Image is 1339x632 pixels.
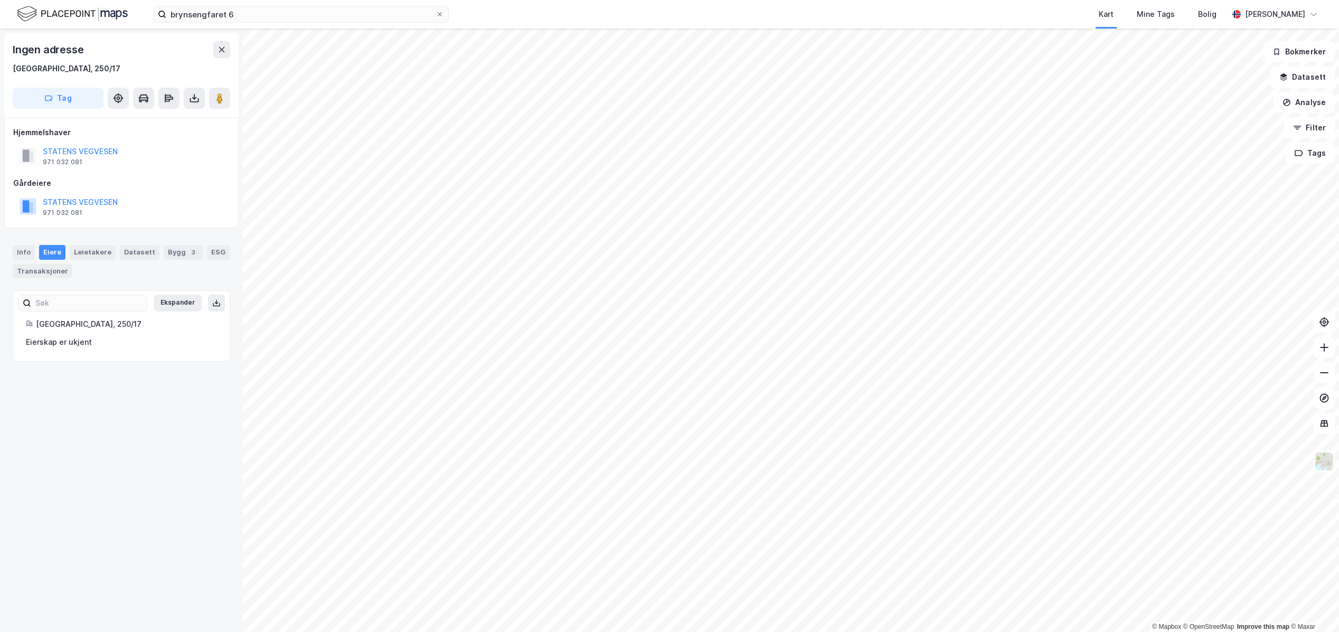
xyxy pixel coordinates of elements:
div: ESG [207,245,230,260]
img: Z [1314,451,1334,471]
div: Ingen adresse [13,41,86,58]
button: Ekspander [154,295,202,312]
div: Hjemmelshaver [13,126,230,139]
div: Mine Tags [1137,8,1175,21]
div: Datasett [120,245,159,260]
div: 3 [188,247,199,258]
div: Eiere [39,245,65,260]
div: Info [13,245,35,260]
div: Eierskap er ukjent [26,336,217,348]
div: Gårdeiere [13,177,230,190]
div: Bolig [1198,8,1217,21]
div: [PERSON_NAME] [1245,8,1305,21]
div: [GEOGRAPHIC_DATA], 250/17 [36,318,217,331]
button: Datasett [1270,67,1335,88]
div: Kart [1099,8,1114,21]
button: Bokmerker [1263,41,1335,62]
input: Søk på adresse, matrikkel, gårdeiere, leietakere eller personer [166,6,436,22]
button: Analyse [1274,92,1335,113]
div: Transaksjoner [13,264,72,278]
button: Tag [13,88,103,109]
a: Improve this map [1237,623,1289,630]
a: OpenStreetMap [1183,623,1234,630]
div: Leietakere [70,245,116,260]
button: Filter [1284,117,1335,138]
div: Bygg [164,245,203,260]
button: Tags [1286,143,1335,164]
div: 971 032 081 [43,209,82,217]
div: [GEOGRAPHIC_DATA], 250/17 [13,62,120,75]
img: logo.f888ab2527a4732fd821a326f86c7f29.svg [17,5,128,23]
input: Søk [31,295,147,311]
iframe: Chat Widget [1286,581,1339,632]
div: 971 032 081 [43,158,82,166]
a: Mapbox [1152,623,1181,630]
